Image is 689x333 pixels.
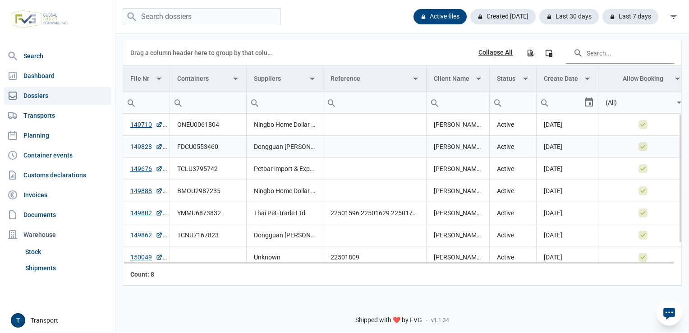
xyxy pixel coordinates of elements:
[123,92,170,113] input: Filter cell
[4,67,111,85] a: Dashboard
[666,9,682,25] div: filter
[539,9,599,24] div: Last 30 days
[426,246,489,268] td: [PERSON_NAME] Group NV
[426,66,489,92] td: Column Client Name
[247,92,323,114] td: Filter cell
[497,75,515,82] div: Status
[584,75,591,82] span: Show filter options for column 'Create Date'
[489,92,536,114] td: Filter cell
[22,244,111,260] a: Stock
[522,75,529,82] span: Show filter options for column 'Status'
[427,92,443,113] div: Search box
[4,226,111,244] div: Warehouse
[426,202,489,224] td: [PERSON_NAME] Group NV
[7,7,71,32] img: FVG - Global freight forwarding
[170,224,247,246] td: TCNU7167823
[490,92,536,113] input: Filter cell
[177,75,209,82] div: Containers
[11,313,110,328] div: Transport
[598,92,688,114] td: Filter cell
[11,313,25,328] button: T
[170,92,246,113] input: Filter cell
[489,224,536,246] td: Active
[431,317,449,324] span: v1.1.34
[247,246,323,268] td: Unknown
[323,92,427,114] td: Filter cell
[247,224,323,246] td: Dongguan [PERSON_NAME] Company Limited
[470,9,536,24] div: Created [DATE]
[489,202,536,224] td: Active
[541,45,557,61] div: Column Chooser
[426,158,489,180] td: [PERSON_NAME] Group NV
[536,66,598,92] td: Column Create Date
[489,158,536,180] td: Active
[674,75,681,82] span: Show filter options for column 'Allow Booking'
[247,180,323,202] td: Ningbo Home Dollar Imp. & Exp. Corp.
[247,66,323,92] td: Column Suppliers
[123,8,280,26] input: Search dossiers
[247,158,323,180] td: Petbar import & Export
[598,66,688,92] td: Column Allow Booking
[544,231,562,239] span: [DATE]
[544,75,578,82] div: Create Date
[123,40,681,286] div: Data grid with 8 rows and 8 columns
[489,180,536,202] td: Active
[170,92,247,114] td: Filter cell
[478,49,513,57] div: Collapse All
[489,114,536,136] td: Active
[566,42,674,64] input: Search in the data grid
[544,143,562,150] span: [DATE]
[427,92,489,113] input: Filter cell
[412,75,419,82] span: Show filter options for column 'Reference'
[170,92,186,113] div: Search box
[247,114,323,136] td: Ningbo Home Dollar Imp. & Exp. Corp.
[323,92,340,113] div: Search box
[170,66,247,92] td: Column Containers
[123,92,170,114] td: Filter cell
[544,254,562,261] span: [DATE]
[130,164,163,173] a: 149676
[434,75,469,82] div: Client Name
[602,9,658,24] div: Last 7 days
[355,316,422,324] span: Shipped with ❤️ by FVG
[489,66,536,92] td: Column Status
[247,136,323,158] td: Dongguan Yisheng Craft Company Limited
[170,114,247,136] td: ONEU0061804
[537,92,553,113] div: Search box
[170,180,247,202] td: BMOU2987235
[323,66,427,92] td: Column Reference
[323,246,427,268] td: 22501809
[130,270,163,279] div: File Nr Count: 8
[130,142,163,151] a: 149828
[426,92,489,114] td: Filter cell
[4,126,111,144] a: Planning
[323,92,426,113] input: Filter cell
[4,166,111,184] a: Customs declarations
[544,187,562,194] span: [DATE]
[130,120,163,129] a: 149710
[254,75,281,82] div: Suppliers
[426,316,427,324] span: -
[170,158,247,180] td: TCLU3795742
[544,121,562,128] span: [DATE]
[123,92,139,113] div: Search box
[4,186,111,204] a: Invoices
[130,231,163,240] a: 149862
[4,47,111,65] a: Search
[674,92,684,113] div: Select
[426,136,489,158] td: [PERSON_NAME] Group NV
[426,224,489,246] td: [PERSON_NAME] Group NV
[247,92,263,113] div: Search box
[583,92,594,113] div: Select
[4,106,111,125] a: Transports
[489,246,536,268] td: Active
[489,136,536,158] td: Active
[623,75,663,82] div: Allow Booking
[247,92,323,113] input: Filter cell
[323,202,427,224] td: 22501596 22501629 22501723
[4,206,111,224] a: Documents
[247,202,323,224] td: Thai Pet-Trade Ltd.
[123,66,170,92] td: Column File Nr
[130,186,163,195] a: 149888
